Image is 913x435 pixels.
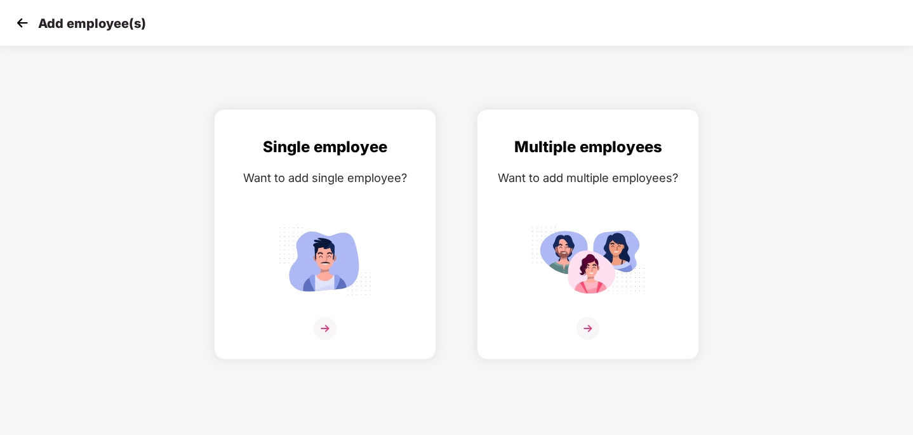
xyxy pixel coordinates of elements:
[314,317,337,340] img: svg+xml;base64,PHN2ZyB4bWxucz0iaHR0cDovL3d3dy53My5vcmcvMjAwMC9zdmciIHdpZHRoPSIzNiIgaGVpZ2h0PSIzNi...
[490,135,686,159] div: Multiple employees
[227,135,423,159] div: Single employee
[13,13,32,32] img: svg+xml;base64,PHN2ZyB4bWxucz0iaHR0cDovL3d3dy53My5vcmcvMjAwMC9zdmciIHdpZHRoPSIzMCIgaGVpZ2h0PSIzMC...
[576,317,599,340] img: svg+xml;base64,PHN2ZyB4bWxucz0iaHR0cDovL3d3dy53My5vcmcvMjAwMC9zdmciIHdpZHRoPSIzNiIgaGVpZ2h0PSIzNi...
[38,16,146,31] p: Add employee(s)
[531,221,645,301] img: svg+xml;base64,PHN2ZyB4bWxucz0iaHR0cDovL3d3dy53My5vcmcvMjAwMC9zdmciIGlkPSJNdWx0aXBsZV9lbXBsb3llZS...
[227,169,423,187] div: Want to add single employee?
[268,221,382,301] img: svg+xml;base64,PHN2ZyB4bWxucz0iaHR0cDovL3d3dy53My5vcmcvMjAwMC9zdmciIGlkPSJTaW5nbGVfZW1wbG95ZWUiIH...
[490,169,686,187] div: Want to add multiple employees?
